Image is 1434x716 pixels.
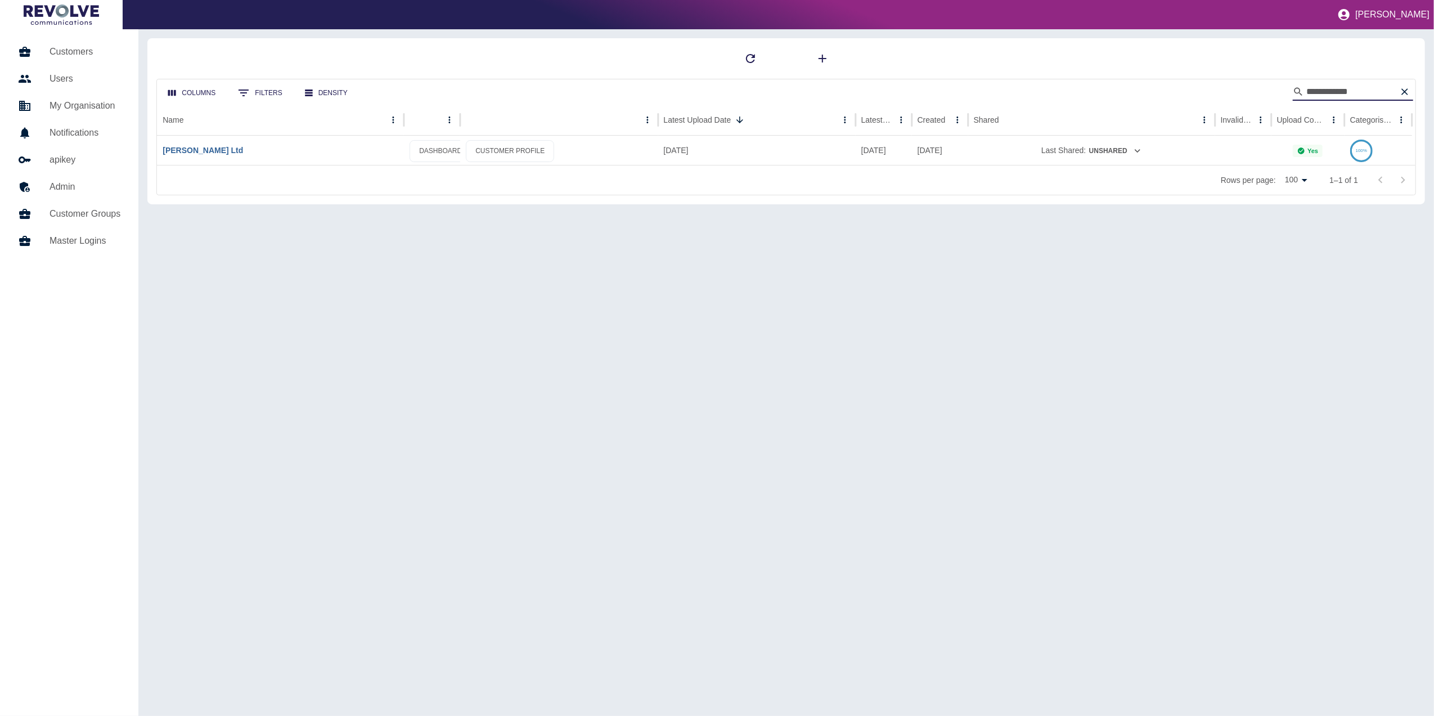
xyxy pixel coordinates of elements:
[50,72,120,86] h5: Users
[974,115,999,124] div: Shared
[1197,112,1212,128] button: Shared column menu
[163,115,183,124] div: Name
[1355,10,1429,20] p: [PERSON_NAME]
[9,119,129,146] a: Notifications
[442,112,457,128] button: column menu
[1333,3,1434,26] button: [PERSON_NAME]
[1280,172,1311,188] div: 100
[658,136,856,165] div: 11 Sep 2025
[732,112,748,128] button: Sort
[9,227,129,254] a: Master Logins
[918,115,946,124] div: Created
[296,83,357,104] button: Density
[856,136,912,165] div: 03 Sep 2025
[9,92,129,119] a: My Organisation
[9,65,129,92] a: Users
[1329,174,1358,186] p: 1–1 of 1
[974,136,1210,165] div: Last Shared:
[837,112,853,128] button: Latest Upload Date column menu
[410,140,471,162] a: DASHBOARD
[1326,112,1342,128] button: Upload Complete column menu
[50,153,120,167] h5: apikey
[163,146,243,155] a: [PERSON_NAME] Ltd
[1293,83,1413,103] div: Search
[893,112,909,128] button: Latest Usage column menu
[1277,115,1325,124] div: Upload Complete
[1221,115,1252,124] div: Invalid Creds
[1396,83,1413,100] button: Clear
[912,136,968,165] div: 15 May 2025
[950,112,965,128] button: Created column menu
[1350,115,1392,124] div: Categorised
[50,180,120,194] h5: Admin
[229,82,291,104] button: Show filters
[1393,112,1409,128] button: Categorised column menu
[640,112,655,128] button: column menu
[9,38,129,65] a: Customers
[9,173,129,200] a: Admin
[1356,148,1367,153] text: 100%
[1088,142,1141,160] button: Unshared
[9,200,129,227] a: Customer Groups
[159,83,224,104] button: Select columns
[664,115,731,124] div: Latest Upload Date
[9,146,129,173] a: apikey
[50,45,120,59] h5: Customers
[861,115,892,124] div: Latest Usage
[1307,147,1318,154] p: Yes
[385,112,401,128] button: Name column menu
[50,99,120,113] h5: My Organisation
[50,207,120,221] h5: Customer Groups
[1221,174,1276,186] p: Rows per page:
[24,5,99,25] img: Logo
[466,140,554,162] a: CUSTOMER PROFILE
[50,234,120,248] h5: Master Logins
[50,126,120,140] h5: Notifications
[1253,112,1269,128] button: Invalid Creds column menu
